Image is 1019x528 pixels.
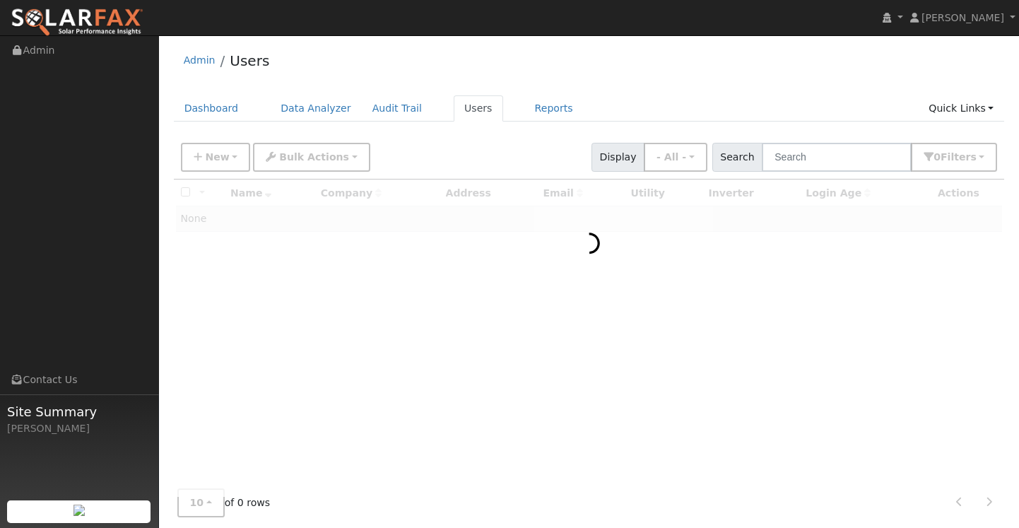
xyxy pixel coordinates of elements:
[181,143,251,172] button: New
[73,505,85,516] img: retrieve
[524,95,584,122] a: Reports
[911,143,997,172] button: 0Filters
[253,143,370,172] button: Bulk Actions
[644,143,707,172] button: - All -
[270,95,362,122] a: Data Analyzer
[918,95,1004,122] a: Quick Links
[177,488,271,517] span: of 0 rows
[184,54,216,66] a: Admin
[454,95,503,122] a: Users
[591,143,644,172] span: Display
[941,151,977,163] span: Filter
[177,488,225,517] button: 10
[712,143,762,172] span: Search
[762,143,912,172] input: Search
[7,402,151,421] span: Site Summary
[279,151,349,163] span: Bulk Actions
[7,421,151,436] div: [PERSON_NAME]
[230,52,269,69] a: Users
[362,95,432,122] a: Audit Trail
[921,12,1004,23] span: [PERSON_NAME]
[970,151,976,163] span: s
[190,497,204,508] span: 10
[205,151,229,163] span: New
[11,8,143,37] img: SolarFax
[174,95,249,122] a: Dashboard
